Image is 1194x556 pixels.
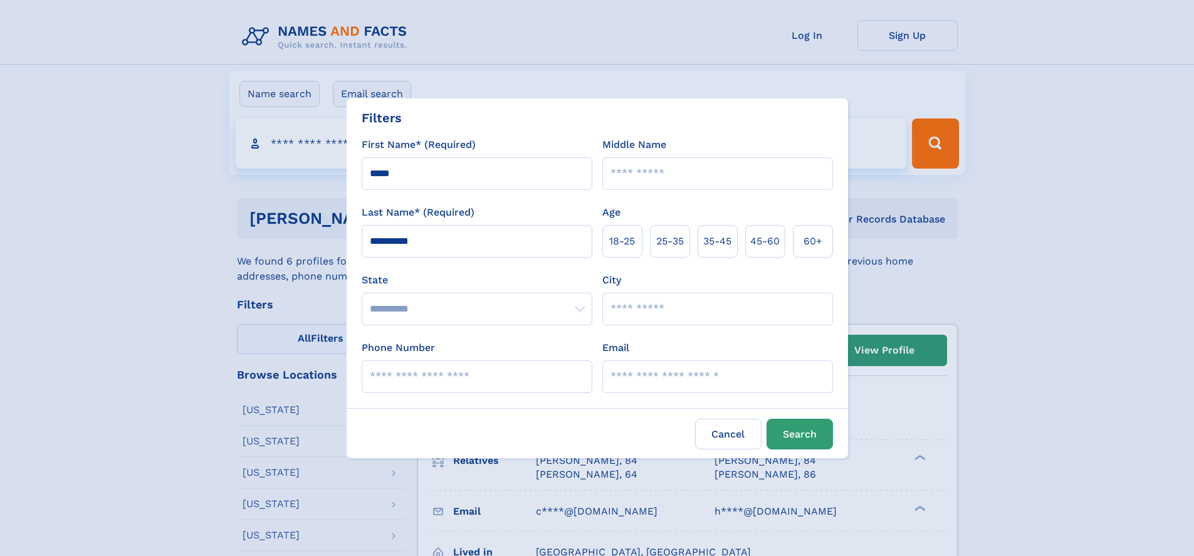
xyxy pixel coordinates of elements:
label: Middle Name [602,137,666,152]
span: 18‑25 [609,234,635,249]
label: City [602,273,621,288]
span: 25‑35 [656,234,684,249]
label: First Name* (Required) [362,137,476,152]
span: 60+ [804,234,822,249]
label: Cancel [695,419,762,449]
label: Last Name* (Required) [362,205,474,220]
div: Filters [362,108,402,127]
span: 35‑45 [703,234,731,249]
span: 45‑60 [750,234,780,249]
label: Phone Number [362,340,435,355]
label: State [362,273,592,288]
label: Email [602,340,629,355]
button: Search [767,419,833,449]
label: Age [602,205,621,220]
